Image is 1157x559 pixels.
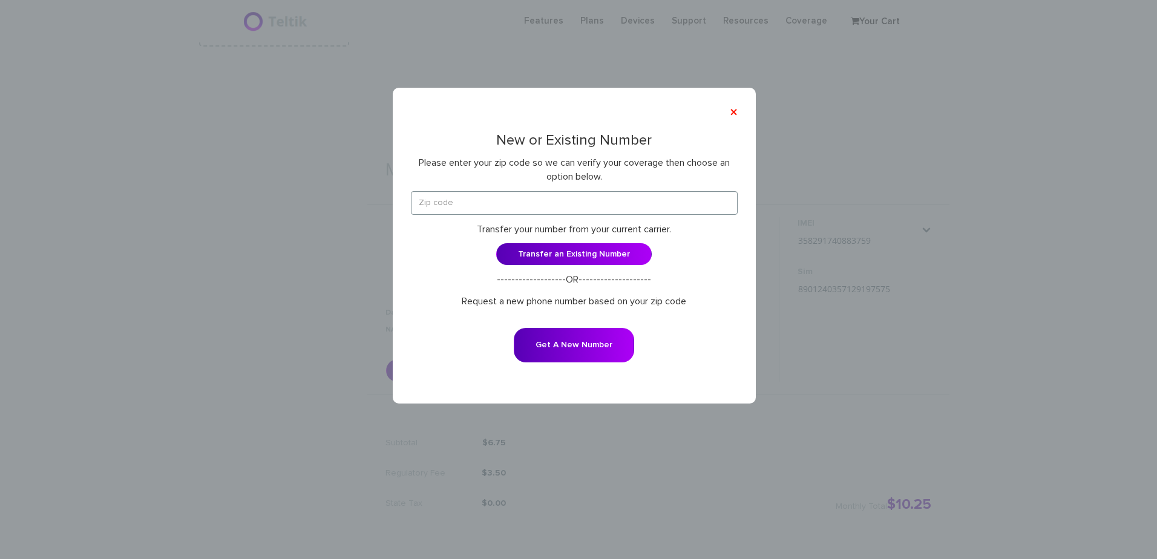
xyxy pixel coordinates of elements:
[411,223,738,236] p: Transfer your number from your current carrier.
[496,243,652,265] a: Transfer an Existing Number
[514,328,634,362] button: Get A New Number
[724,99,744,126] button: ×
[411,273,738,286] p: -------------------OR--------------------
[411,295,738,308] p: Request a new phone number based on your zip code
[411,132,738,148] h3: New or Existing Number
[411,156,738,183] p: Please enter your zip code so we can verify your coverage then choose an option below.
[411,191,738,215] input: Zip code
